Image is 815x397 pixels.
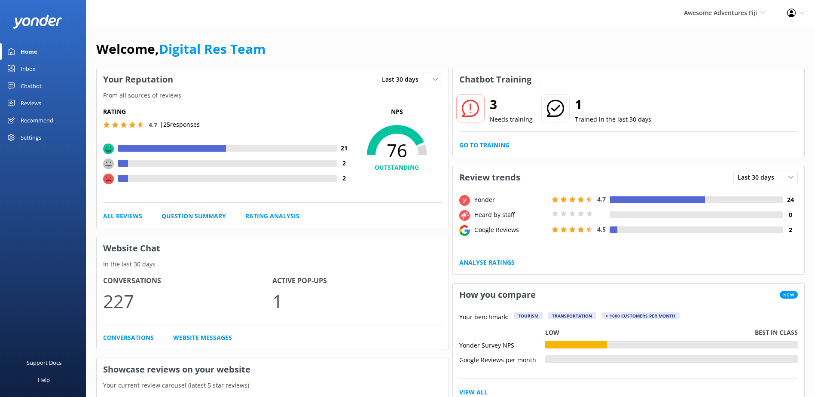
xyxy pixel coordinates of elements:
h4: 21 [337,144,352,153]
div: Settings [21,129,41,146]
div: Tourism [514,312,543,319]
a: Conversations [103,333,154,342]
p: Your current review carousel (latest 5 star reviews) [97,381,449,390]
h4: 0 [783,210,798,220]
div: Google Reviews per month [459,355,545,363]
h3: How you compare [453,284,542,306]
h4: 2 [783,225,798,235]
span: Last 30 days [382,75,424,84]
div: Google Reviews [472,225,549,235]
h3: Chatbot Training [453,68,538,91]
a: Question Summary [162,211,226,221]
h2: 1 [575,94,651,115]
div: Inbox [21,60,36,77]
h4: Conversations [103,275,272,287]
a: Go to Training [459,140,510,150]
h4: 24 [783,195,798,205]
div: Yonder [472,195,549,205]
span: 4.7 [597,195,606,203]
a: Rating Analysis [245,211,299,221]
h4: 2 [337,174,352,183]
p: Needs training [490,115,533,124]
span: 76 [352,140,442,161]
h2: 3 [490,94,533,115]
div: Help [38,371,50,388]
h5: Rating [103,107,352,116]
p: Best in class [755,328,798,337]
p: Trained in the last 30 days [575,115,651,124]
span: New [780,291,798,299]
div: Chatbot [21,77,42,95]
p: Low [545,328,559,337]
p: 1 [272,287,442,315]
a: All Reviews [103,211,142,221]
div: Home [21,43,37,60]
a: Website Messages [173,333,232,342]
h3: Website Chat [97,237,449,260]
img: yonder-white-logo.png [13,15,62,29]
div: Recommend [21,112,53,129]
div: Transportation [548,312,596,319]
span: 4.5 [597,225,606,233]
div: Yonder Survey NPS [459,341,545,348]
p: | 25 responses [160,120,200,129]
p: In the last 30 days [97,260,449,269]
h1: Welcome, [96,39,266,59]
a: Analyse Ratings [459,258,515,267]
p: 227 [103,287,272,315]
div: Reviews [21,95,41,112]
h3: Your Reputation [97,68,180,91]
span: Last 30 days [738,173,779,182]
p: Your benchmark: [459,312,509,323]
a: Digital Res Team [159,40,266,58]
h4: 2 [337,159,352,168]
h3: Showcase reviews on your website [97,358,449,381]
h4: Active Pop-ups [272,275,442,287]
div: > 1000 customers per month [601,312,680,319]
p: NPS [352,107,442,116]
a: View All [459,388,488,397]
h4: OUTSTANDING [352,163,442,172]
div: Heard by staff [472,210,549,220]
p: From all sources of reviews [97,91,449,100]
span: 4.7 [149,121,157,129]
div: Support Docs [27,354,61,371]
h3: Review trends [453,166,527,189]
span: Awesome Adventures Fiji [684,9,757,17]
